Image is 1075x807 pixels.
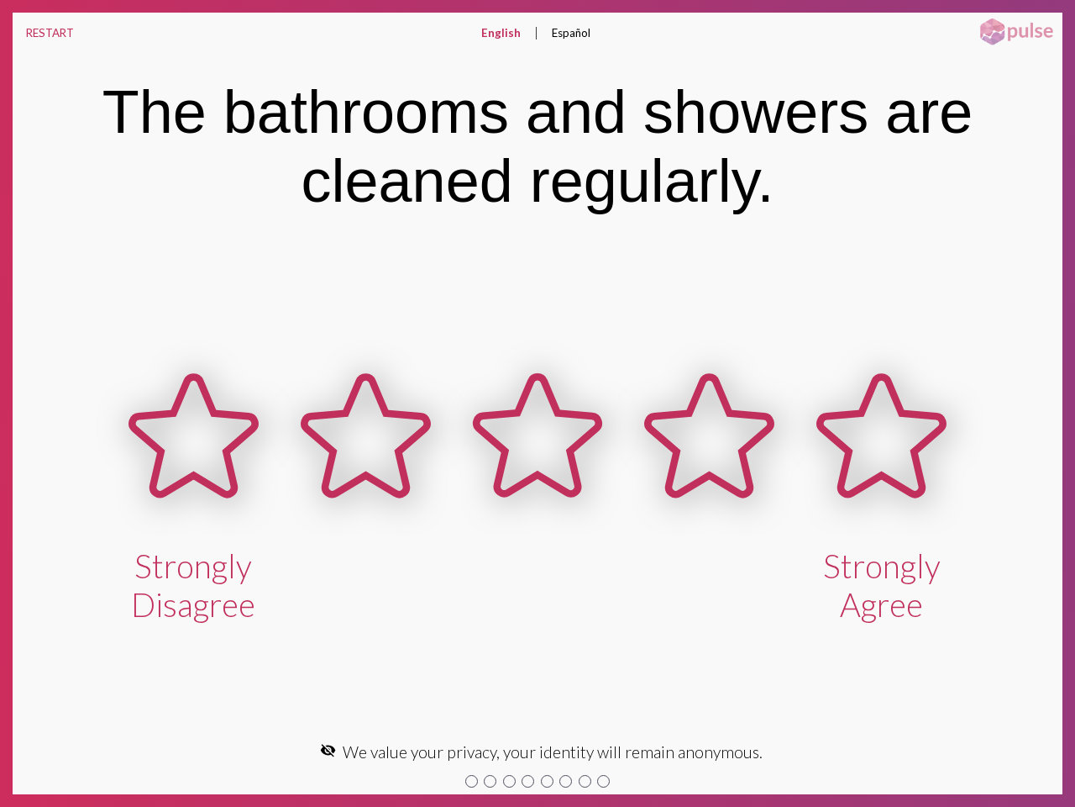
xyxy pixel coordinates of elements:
button: Español [538,13,604,53]
div: The bathrooms and showers are cleaned regularly. [37,77,1038,215]
span: We value your privacy, your identity will remain anonymous. [343,742,763,762]
button: RESTART [13,13,87,53]
mat-icon: visibility_off [320,742,336,758]
button: English [468,13,534,53]
img: pulsehorizontalsmall.png [974,17,1058,47]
